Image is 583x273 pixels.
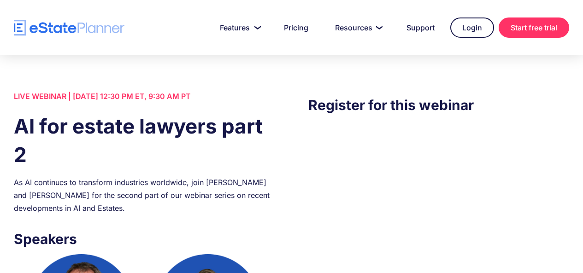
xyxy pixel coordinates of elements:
[499,17,569,38] a: Start free trial
[14,90,275,103] div: LIVE WEBINAR | [DATE] 12:30 PM ET, 9:30 AM PT
[14,228,275,250] h3: Speakers
[308,94,569,116] h3: Register for this webinar
[395,18,446,37] a: Support
[14,176,275,215] div: As AI continues to transform industries worldwide, join [PERSON_NAME] and [PERSON_NAME] for the s...
[14,112,275,169] h1: AI for estate lawyers part 2
[324,18,391,37] a: Resources
[450,17,494,38] a: Login
[209,18,268,37] a: Features
[273,18,319,37] a: Pricing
